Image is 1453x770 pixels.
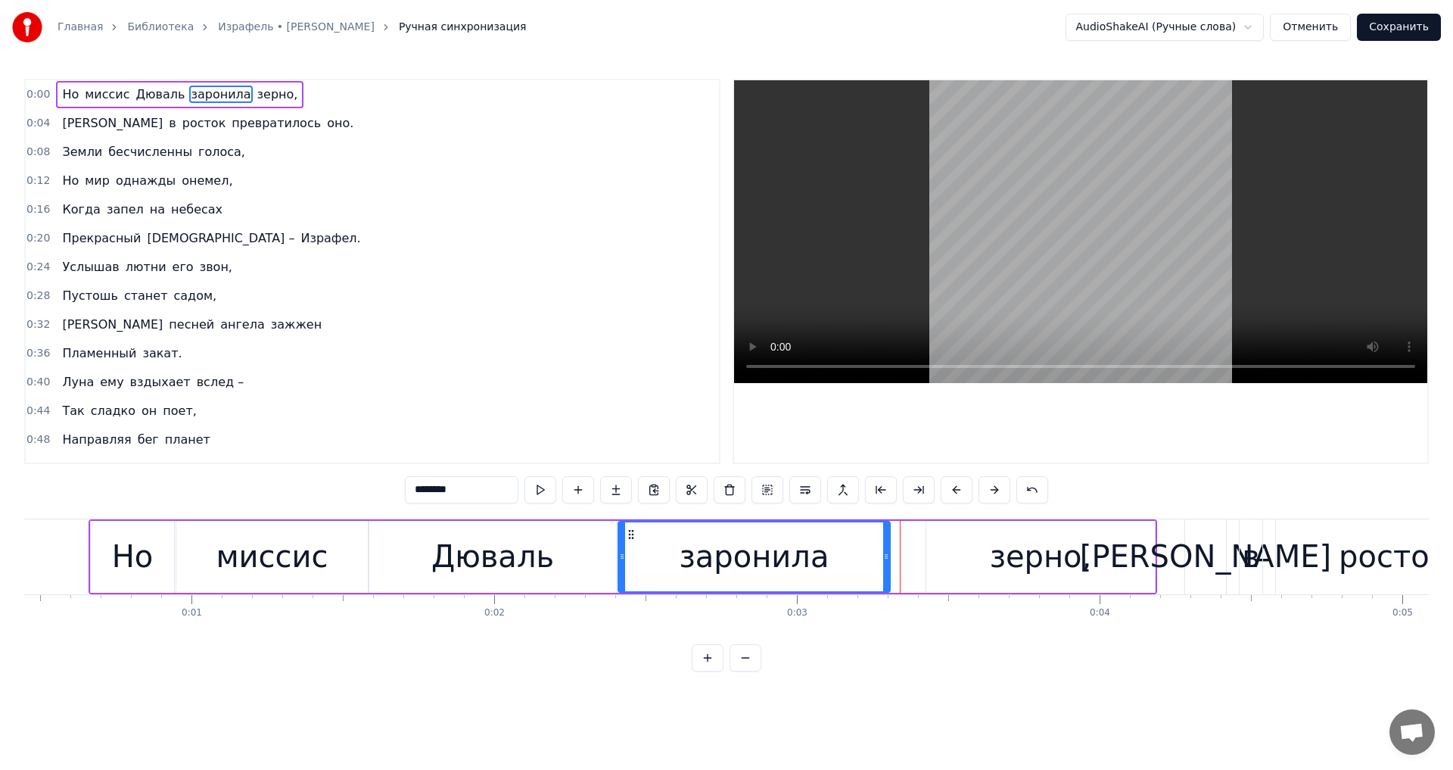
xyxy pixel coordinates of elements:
[484,607,505,619] div: 0:02
[170,201,224,218] span: небесах
[172,287,218,304] span: садом,
[399,20,527,35] span: Ручная синхронизация
[135,86,187,103] span: Дюваль
[26,202,50,217] span: 0:16
[58,20,527,35] nav: breadcrumb
[129,373,192,391] span: вздыхает
[1270,14,1351,41] button: Отменить
[1242,534,1260,579] div: в
[26,432,50,447] span: 0:48
[83,86,131,103] span: миссис
[61,143,104,161] span: Земли
[180,172,234,189] span: онемел,
[89,402,137,419] span: сладко
[157,460,167,477] span: и
[431,534,554,579] div: Дюваль
[26,231,50,246] span: 0:20
[61,373,95,391] span: Луна
[680,534,829,579] div: заронила
[61,316,164,333] span: [PERSON_NAME]
[990,534,1092,579] div: зерно,
[61,460,118,477] span: Властью
[1090,607,1110,619] div: 0:04
[181,114,228,132] span: росток
[1389,709,1435,755] div: Открытый чат
[218,20,375,35] a: Израфель • [PERSON_NAME]
[26,288,50,304] span: 0:28
[26,145,50,160] span: 0:08
[299,229,362,247] span: Израфел.
[105,201,145,218] span: запел
[219,316,266,333] span: ангела
[26,87,50,102] span: 0:00
[136,431,160,448] span: бег
[141,344,183,362] span: закат.
[61,86,80,103] span: Но
[26,260,50,275] span: 0:24
[61,172,80,189] span: Но
[26,404,50,419] span: 0:44
[61,201,101,218] span: Когда
[61,287,119,304] span: Пустошь
[197,143,247,161] span: голоса,
[121,460,153,477] span: слов
[26,317,50,332] span: 0:32
[269,316,323,333] span: зажжен
[167,316,216,333] span: песней
[216,534,328,579] div: миссис
[107,143,194,161] span: бесчисленны
[127,20,194,35] a: Библиотека
[1392,607,1413,619] div: 0:05
[61,431,132,448] span: Направляя
[148,201,166,218] span: на
[61,258,120,276] span: Услышав
[140,402,158,419] span: он
[26,375,50,390] span: 0:40
[61,114,164,132] span: [PERSON_NAME]
[1339,534,1448,579] div: росток
[195,373,245,391] span: вслед –
[189,86,252,103] span: заронила
[1357,14,1441,41] button: Сохранить
[61,402,86,419] span: Так
[112,534,154,579] div: Но
[161,402,198,419] span: поет,
[230,114,322,132] span: превратилось
[325,114,355,132] span: оно.
[163,431,212,448] span: планет
[123,287,170,304] span: станет
[167,114,177,132] span: в
[12,12,42,42] img: youka
[256,86,300,103] span: зерно,
[170,460,200,477] span: нот.
[61,344,138,362] span: Пламенный
[787,607,807,619] div: 0:03
[124,258,168,276] span: лютни
[61,229,142,247] span: Прекрасный
[26,346,50,361] span: 0:36
[182,607,202,619] div: 0:01
[26,116,50,131] span: 0:04
[26,173,50,189] span: 0:12
[98,373,125,391] span: ему
[145,229,296,247] span: [DEMOGRAPHIC_DATA] –
[58,20,103,35] a: Главная
[83,172,111,189] span: мир
[1080,534,1331,579] div: [PERSON_NAME]
[114,172,177,189] span: однажды
[171,258,195,276] span: его
[198,258,234,276] span: звон,
[26,461,50,476] span: 0:52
